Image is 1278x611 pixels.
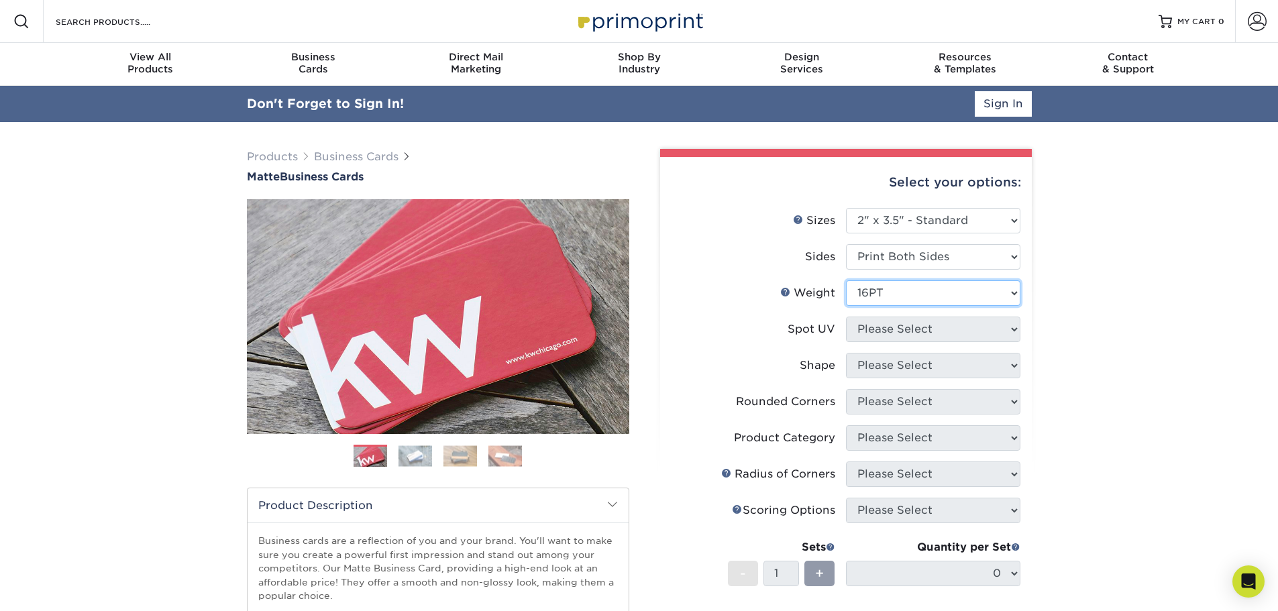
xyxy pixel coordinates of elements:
div: Spot UV [788,321,835,337]
a: BusinessCards [231,43,394,86]
div: Industry [557,51,721,75]
span: Contact [1047,51,1210,63]
div: Services [721,51,884,75]
span: + [815,563,824,584]
a: Products [247,150,298,163]
div: Shape [800,357,835,374]
img: Matte 01 [247,125,629,508]
a: DesignServices [721,43,884,86]
div: & Templates [884,51,1047,75]
a: Business Cards [314,150,398,163]
div: Sizes [793,213,835,229]
div: Cards [231,51,394,75]
a: Direct MailMarketing [394,43,557,86]
div: Radius of Corners [721,466,835,482]
div: Scoring Options [732,502,835,518]
span: Design [721,51,884,63]
span: 0 [1218,17,1224,26]
div: Quantity per Set [846,539,1020,555]
span: - [740,563,746,584]
img: Business Cards 04 [488,445,522,466]
a: Resources& Templates [884,43,1047,86]
span: Shop By [557,51,721,63]
div: Open Intercom Messenger [1232,565,1265,598]
span: Direct Mail [394,51,557,63]
a: MatteBusiness Cards [247,170,629,183]
div: Select your options: [671,157,1021,208]
input: SEARCH PRODUCTS..... [54,13,185,30]
div: Don't Forget to Sign In! [247,95,404,113]
iframe: Google Customer Reviews [3,570,114,606]
span: Resources [884,51,1047,63]
a: Shop ByIndustry [557,43,721,86]
img: Primoprint [572,7,706,36]
div: Sets [728,539,835,555]
h2: Product Description [248,488,629,522]
div: Marketing [394,51,557,75]
div: & Support [1047,51,1210,75]
a: View AllProducts [69,43,232,86]
span: View All [69,51,232,63]
img: Business Cards 01 [354,440,387,474]
div: Weight [780,285,835,301]
span: Matte [247,170,280,183]
a: Sign In [975,91,1032,117]
h1: Business Cards [247,170,629,183]
span: MY CART [1177,16,1216,27]
div: Products [69,51,232,75]
div: Sides [805,249,835,265]
img: Business Cards 02 [398,445,432,466]
img: Business Cards 03 [443,445,477,466]
div: Product Category [734,430,835,446]
span: Business [231,51,394,63]
a: Contact& Support [1047,43,1210,86]
div: Rounded Corners [736,394,835,410]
